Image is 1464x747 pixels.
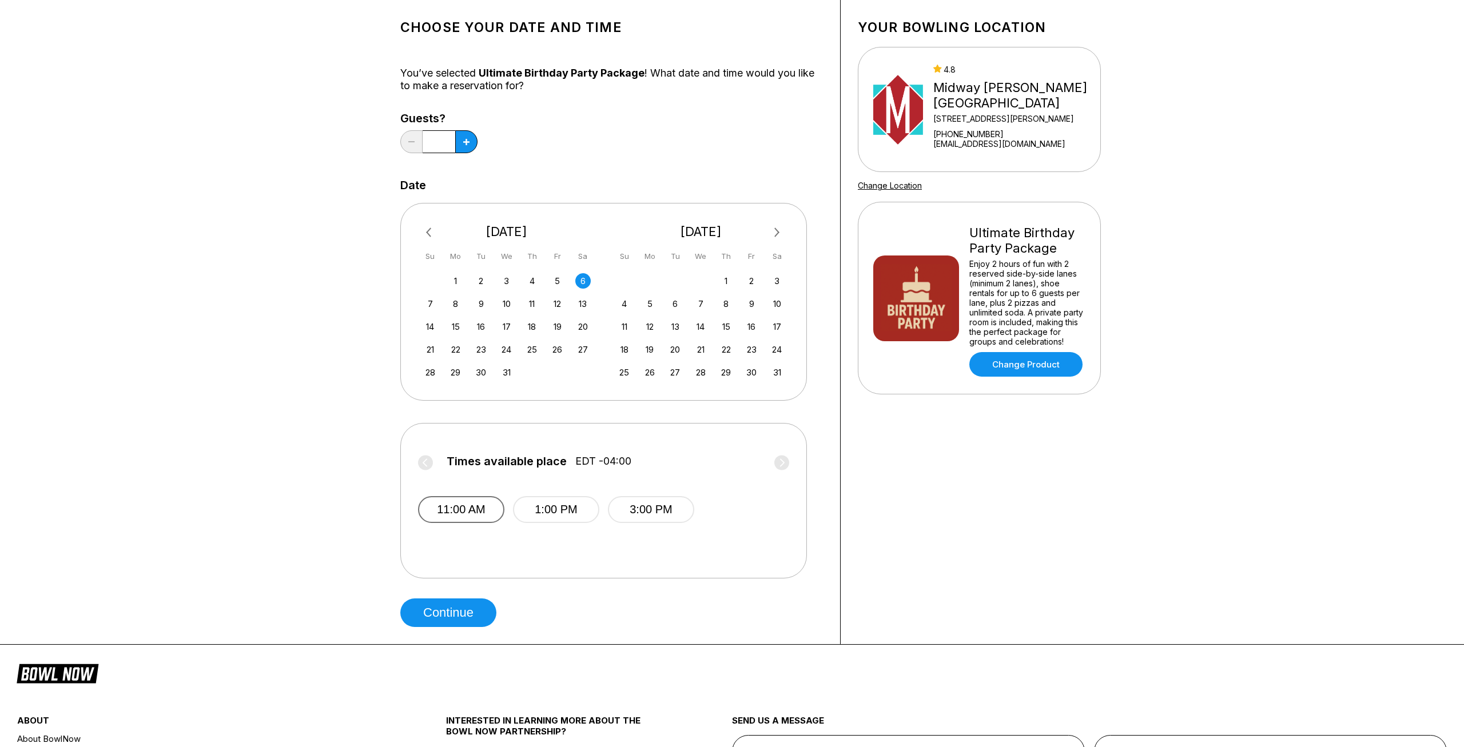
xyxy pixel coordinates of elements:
div: Fr [744,249,759,264]
div: Choose Thursday, January 15th, 2026 [718,319,734,334]
div: Choose Sunday, January 25th, 2026 [616,365,632,380]
a: [EMAIL_ADDRESS][DOMAIN_NAME] [933,139,1096,149]
div: Choose Sunday, December 21st, 2025 [423,342,438,357]
a: About BowlNow [17,732,375,746]
div: We [499,249,514,264]
div: Choose Saturday, December 20th, 2025 [575,319,591,334]
div: send us a message [732,715,1447,735]
div: Choose Tuesday, December 30th, 2025 [474,365,489,380]
img: Midway Bowling - Carlisle [873,67,923,153]
span: Times available place [447,455,567,468]
div: Choose Saturday, January 31st, 2026 [769,365,785,380]
span: Ultimate Birthday Party Package [479,67,645,79]
button: 3:00 PM [608,496,694,523]
div: Choose Friday, January 16th, 2026 [744,319,759,334]
div: Choose Thursday, December 25th, 2025 [524,342,540,357]
div: [STREET_ADDRESS][PERSON_NAME] [933,114,1096,123]
img: Ultimate Birthday Party Package [873,255,959,341]
div: [DATE] [612,224,790,239]
div: Choose Saturday, December 27th, 2025 [575,342,591,357]
div: Choose Friday, December 5th, 2025 [550,273,565,289]
div: Choose Friday, January 23rd, 2026 [744,342,759,357]
div: Tu [667,249,683,264]
div: Ultimate Birthday Party Package [969,225,1085,256]
label: Guests? [400,112,478,125]
div: month 2025-12 [421,272,592,380]
div: Choose Friday, December 12th, 2025 [550,296,565,311]
div: Sa [769,249,785,264]
div: Choose Sunday, December 7th, 2025 [423,296,438,311]
div: Choose Tuesday, December 16th, 2025 [474,319,489,334]
div: Choose Saturday, January 17th, 2026 [769,319,785,334]
div: Choose Sunday, January 11th, 2026 [616,319,632,334]
div: Choose Friday, December 26th, 2025 [550,342,565,357]
div: Choose Tuesday, January 27th, 2026 [667,365,683,380]
div: INTERESTED IN LEARNING MORE ABOUT THE BOWL NOW PARTNERSHIP? [446,715,661,746]
div: Choose Wednesday, December 24th, 2025 [499,342,514,357]
div: Choose Monday, December 22nd, 2025 [448,342,463,357]
div: Th [524,249,540,264]
div: Choose Wednesday, January 21st, 2026 [693,342,709,357]
div: Su [616,249,632,264]
div: Choose Thursday, December 4th, 2025 [524,273,540,289]
button: Next Month [768,223,786,242]
div: Choose Monday, January 12th, 2026 [642,319,658,334]
div: Choose Sunday, December 14th, 2025 [423,319,438,334]
div: Choose Wednesday, December 10th, 2025 [499,296,514,311]
div: Choose Saturday, December 13th, 2025 [575,296,591,311]
div: Fr [550,249,565,264]
div: Choose Thursday, January 8th, 2026 [718,296,734,311]
div: Choose Sunday, January 18th, 2026 [616,342,632,357]
button: 11:00 AM [418,496,504,523]
button: Previous Month [421,223,439,242]
button: Continue [400,598,496,627]
div: Choose Saturday, January 24th, 2026 [769,342,785,357]
div: Choose Thursday, December 11th, 2025 [524,296,540,311]
div: Choose Friday, January 2nd, 2026 [744,273,759,289]
div: Choose Sunday, January 4th, 2026 [616,296,632,311]
div: Midway [PERSON_NAME][GEOGRAPHIC_DATA] [933,80,1096,111]
div: Choose Tuesday, December 23rd, 2025 [474,342,489,357]
div: Choose Wednesday, December 3rd, 2025 [499,273,514,289]
span: EDT -04:00 [575,455,631,468]
div: Choose Sunday, December 28th, 2025 [423,365,438,380]
a: Change Product [969,352,1083,377]
div: [DATE] [418,224,595,239]
div: Choose Thursday, January 1st, 2026 [718,273,734,289]
div: 4.8 [933,65,1096,74]
div: Choose Tuesday, December 2nd, 2025 [474,273,489,289]
div: Tu [474,249,489,264]
div: Choose Wednesday, December 17th, 2025 [499,319,514,334]
div: Choose Saturday, January 3rd, 2026 [769,273,785,289]
div: Mo [448,249,463,264]
div: Sa [575,249,591,264]
h1: Choose your Date and time [400,19,823,35]
h1: Your bowling location [858,19,1101,35]
div: Choose Monday, January 19th, 2026 [642,342,658,357]
div: Choose Tuesday, January 6th, 2026 [667,296,683,311]
div: You’ve selected ! What date and time would you like to make a reservation for? [400,67,823,92]
div: Choose Wednesday, January 7th, 2026 [693,296,709,311]
div: Choose Saturday, January 10th, 2026 [769,296,785,311]
div: We [693,249,709,264]
div: Choose Monday, December 1st, 2025 [448,273,463,289]
div: Choose Friday, January 30th, 2026 [744,365,759,380]
div: Choose Monday, December 8th, 2025 [448,296,463,311]
div: Choose Monday, December 15th, 2025 [448,319,463,334]
div: Choose Monday, December 29th, 2025 [448,365,463,380]
div: Choose Tuesday, January 13th, 2026 [667,319,683,334]
div: Enjoy 2 hours of fun with 2 reserved side-by-side lanes (minimum 2 lanes), shoe rentals for up to... [969,259,1085,346]
div: Su [423,249,438,264]
div: Choose Monday, January 26th, 2026 [642,365,658,380]
label: Date [400,179,426,191]
div: Choose Tuesday, December 9th, 2025 [474,296,489,311]
div: Choose Thursday, January 29th, 2026 [718,365,734,380]
div: Choose Saturday, December 6th, 2025 [575,273,591,289]
div: about [17,715,375,732]
div: [PHONE_NUMBER] [933,129,1096,139]
div: Choose Thursday, December 18th, 2025 [524,319,540,334]
div: Choose Monday, January 5th, 2026 [642,296,658,311]
div: Choose Wednesday, January 28th, 2026 [693,365,709,380]
div: Choose Tuesday, January 20th, 2026 [667,342,683,357]
a: Change Location [858,181,922,190]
